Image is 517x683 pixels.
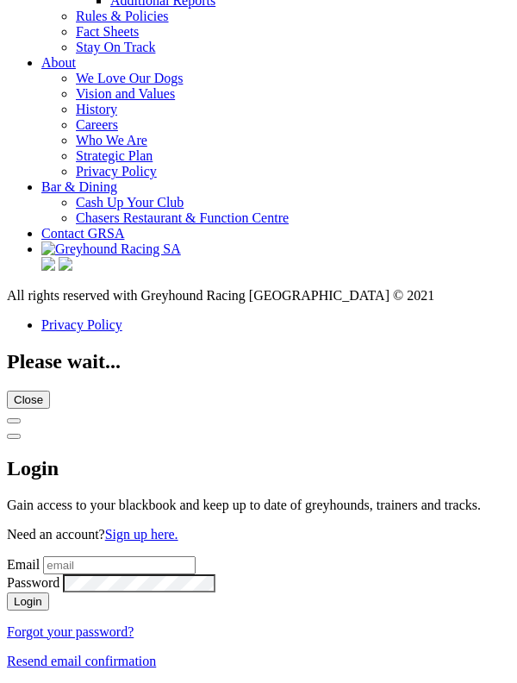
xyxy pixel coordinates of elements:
a: Contact GRSA [41,226,124,241]
button: Close [7,418,21,423]
a: Sign up here. [105,527,178,542]
button: Close [7,434,21,439]
a: History [76,102,117,116]
button: Login [7,592,49,611]
h2: Please wait... [7,350,510,373]
p: Gain access to your blackbook and keep up to date of greyhounds, trainers and tracks. [7,498,510,513]
h2: Login [7,457,510,480]
a: Careers [76,117,118,132]
a: Strategic Plan [76,148,153,163]
a: Resend email confirmation [7,654,156,668]
a: Fact Sheets [76,24,139,39]
a: Rules & Policies [76,9,169,23]
label: Password [7,575,59,590]
a: Stay On Track [76,40,155,54]
a: Chasers Restaurant & Function Centre [76,210,289,225]
a: Who We Are [76,133,147,147]
img: Greyhound Racing SA [41,241,181,257]
button: Close [7,391,50,409]
label: Email [7,557,40,572]
p: Need an account? [7,527,510,542]
img: twitter.svg [59,257,72,271]
a: Cash Up Your Club [76,195,184,210]
a: Vision and Values [76,86,175,101]
img: facebook.svg [41,257,55,271]
a: Bar & Dining [41,179,117,194]
a: About [41,55,76,70]
input: email [43,556,196,574]
a: Forgot your password? [7,624,134,639]
a: Privacy Policy [41,317,122,332]
a: Privacy Policy [76,164,157,179]
a: We Love Our Dogs [76,71,183,85]
div: All rights reserved with Greyhound Racing [GEOGRAPHIC_DATA] © 2021 [7,288,510,304]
